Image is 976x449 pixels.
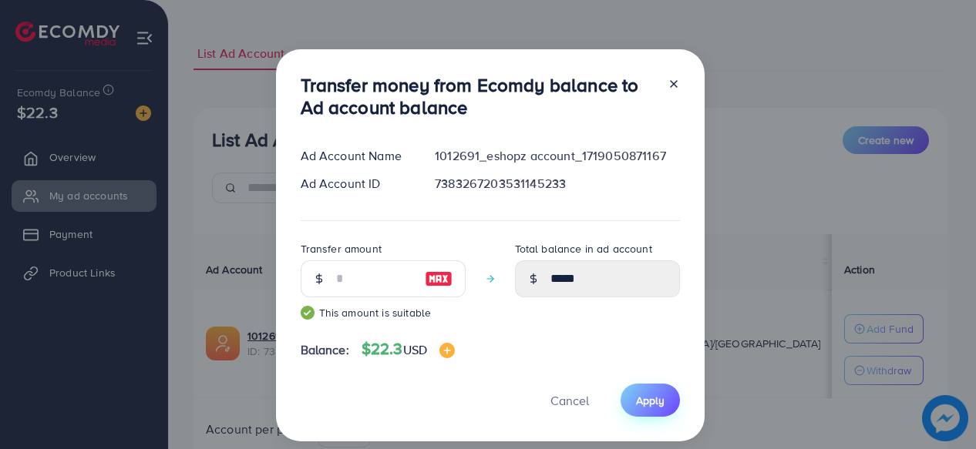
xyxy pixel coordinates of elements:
div: 1012691_eshopz account_1719050871167 [422,147,692,165]
span: Balance: [301,341,349,359]
label: Total balance in ad account [515,241,652,256]
span: Apply [636,393,665,408]
h3: Transfer money from Ecomdy balance to Ad account balance [301,74,655,119]
span: Cancel [550,392,589,409]
img: guide [301,306,315,320]
label: Transfer amount [301,241,382,256]
span: USD [403,341,427,358]
button: Cancel [531,384,608,417]
button: Apply [621,384,680,417]
img: image [439,343,455,358]
div: Ad Account Name [288,147,423,165]
img: image [425,270,453,288]
div: Ad Account ID [288,175,423,193]
h4: $22.3 [362,340,455,359]
div: 7383267203531145233 [422,175,692,193]
small: This amount is suitable [301,305,466,320]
